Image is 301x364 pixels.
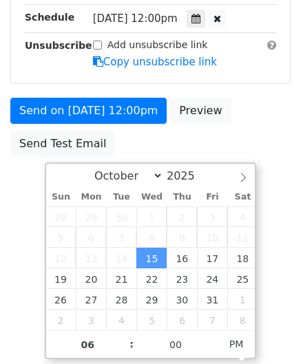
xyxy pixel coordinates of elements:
span: September 30, 2025 [106,206,136,227]
span: October 28, 2025 [106,289,136,310]
span: October 14, 2025 [106,248,136,268]
input: Year [163,169,213,182]
iframe: Chat Widget [232,298,301,364]
span: Sun [46,193,76,202]
span: Thu [167,193,197,202]
span: Mon [76,193,106,202]
span: November 1, 2025 [227,289,258,310]
a: Send Test Email [10,131,115,157]
span: September 29, 2025 [76,206,106,227]
span: October 16, 2025 [167,248,197,268]
span: Click to toggle [218,330,256,358]
span: October 5, 2025 [46,227,76,248]
span: October 25, 2025 [227,268,258,289]
span: : [129,330,134,358]
label: Add unsubscribe link [107,38,208,52]
span: October 3, 2025 [197,206,227,227]
span: October 15, 2025 [136,248,167,268]
span: October 17, 2025 [197,248,227,268]
span: [DATE] 12:00pm [93,12,178,25]
span: October 9, 2025 [167,227,197,248]
span: November 6, 2025 [167,310,197,330]
span: October 11, 2025 [227,227,258,248]
a: Preview [170,98,231,124]
span: October 1, 2025 [136,206,167,227]
input: Hour [46,331,130,358]
span: October 8, 2025 [136,227,167,248]
a: Send on [DATE] 12:00pm [10,98,167,124]
span: September 28, 2025 [46,206,76,227]
span: November 7, 2025 [197,310,227,330]
span: October 10, 2025 [197,227,227,248]
span: October 29, 2025 [136,289,167,310]
span: Sat [227,193,258,202]
span: November 5, 2025 [136,310,167,330]
span: October 21, 2025 [106,268,136,289]
span: October 31, 2025 [197,289,227,310]
span: October 19, 2025 [46,268,76,289]
strong: Unsubscribe [25,40,92,51]
span: October 7, 2025 [106,227,136,248]
span: October 6, 2025 [76,227,106,248]
span: November 4, 2025 [106,310,136,330]
span: October 27, 2025 [76,289,106,310]
span: November 2, 2025 [46,310,76,330]
span: Tue [106,193,136,202]
span: November 8, 2025 [227,310,258,330]
span: October 12, 2025 [46,248,76,268]
span: October 20, 2025 [76,268,106,289]
span: October 30, 2025 [167,289,197,310]
span: October 22, 2025 [136,268,167,289]
span: November 3, 2025 [76,310,106,330]
input: Minute [134,331,218,358]
span: October 23, 2025 [167,268,197,289]
span: October 18, 2025 [227,248,258,268]
span: Fri [197,193,227,202]
span: October 13, 2025 [76,248,106,268]
span: October 2, 2025 [167,206,197,227]
a: Copy unsubscribe link [93,56,217,68]
span: Wed [136,193,167,202]
span: October 26, 2025 [46,289,76,310]
span: October 24, 2025 [197,268,227,289]
strong: Schedule [25,12,74,23]
span: October 4, 2025 [227,206,258,227]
